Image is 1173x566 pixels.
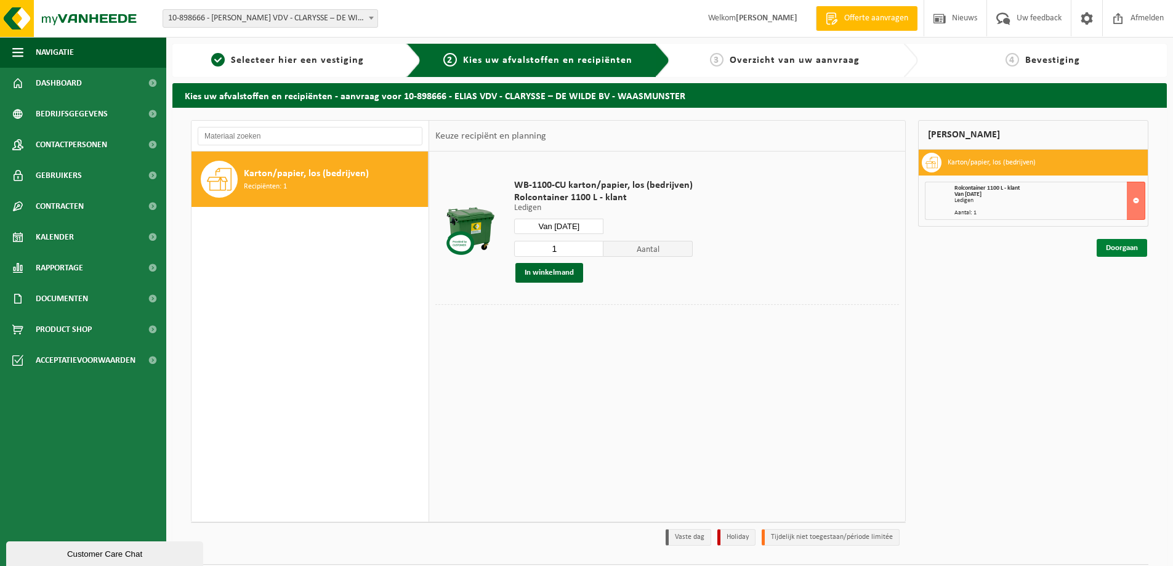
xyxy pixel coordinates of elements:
a: Offerte aanvragen [816,6,917,31]
span: Product Shop [36,314,92,345]
span: 4 [1006,53,1019,67]
input: Selecteer datum [514,219,603,234]
span: Selecteer hier een vestiging [231,55,364,65]
span: 2 [443,53,457,67]
h2: Kies uw afvalstoffen en recipiënten - aanvraag voor 10-898666 - ELIAS VDV - CLARYSSE – DE WILDE B... [172,83,1167,107]
span: Offerte aanvragen [841,12,911,25]
span: Navigatie [36,37,74,68]
span: Rolcontainer 1100 L - klant [954,185,1020,192]
div: Ledigen [954,198,1145,204]
span: Kalender [36,222,74,253]
input: Materiaal zoeken [198,127,422,145]
span: 3 [710,53,724,67]
span: Karton/papier, los (bedrijven) [244,166,369,181]
span: Contactpersonen [36,129,107,160]
span: Recipiënten: 1 [244,181,287,193]
iframe: chat widget [6,539,206,566]
span: Dashboard [36,68,82,99]
strong: Van [DATE] [954,191,982,198]
span: 1 [211,53,225,67]
span: Rolcontainer 1100 L - klant [514,192,693,204]
h3: Karton/papier, los (bedrijven) [948,153,1036,172]
span: Acceptatievoorwaarden [36,345,135,376]
p: Ledigen [514,204,693,212]
span: Rapportage [36,253,83,283]
strong: [PERSON_NAME] [736,14,797,23]
span: Bevestiging [1025,55,1080,65]
a: 1Selecteer hier een vestiging [179,53,397,68]
span: Contracten [36,191,84,222]
div: Keuze recipiënt en planning [429,121,552,152]
span: Aantal [603,241,693,257]
span: Kies uw afvalstoffen en recipiënten [463,55,632,65]
span: WB-1100-CU karton/papier, los (bedrijven) [514,179,693,192]
button: Karton/papier, los (bedrijven) Recipiënten: 1 [191,152,429,207]
span: Bedrijfsgegevens [36,99,108,129]
li: Tijdelijk niet toegestaan/période limitée [762,529,900,546]
div: [PERSON_NAME] [918,120,1148,150]
span: Overzicht van uw aanvraag [730,55,860,65]
span: 10-898666 - ELIAS VDV - CLARYSSE – DE WILDE BV - WAASMUNSTER [163,10,377,27]
span: 10-898666 - ELIAS VDV - CLARYSSE – DE WILDE BV - WAASMUNSTER [163,9,378,28]
div: Aantal: 1 [954,210,1145,216]
span: Documenten [36,283,88,314]
a: Doorgaan [1097,239,1147,257]
button: In winkelmand [515,263,583,283]
li: Holiday [717,529,756,546]
span: Gebruikers [36,160,82,191]
li: Vaste dag [666,529,711,546]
